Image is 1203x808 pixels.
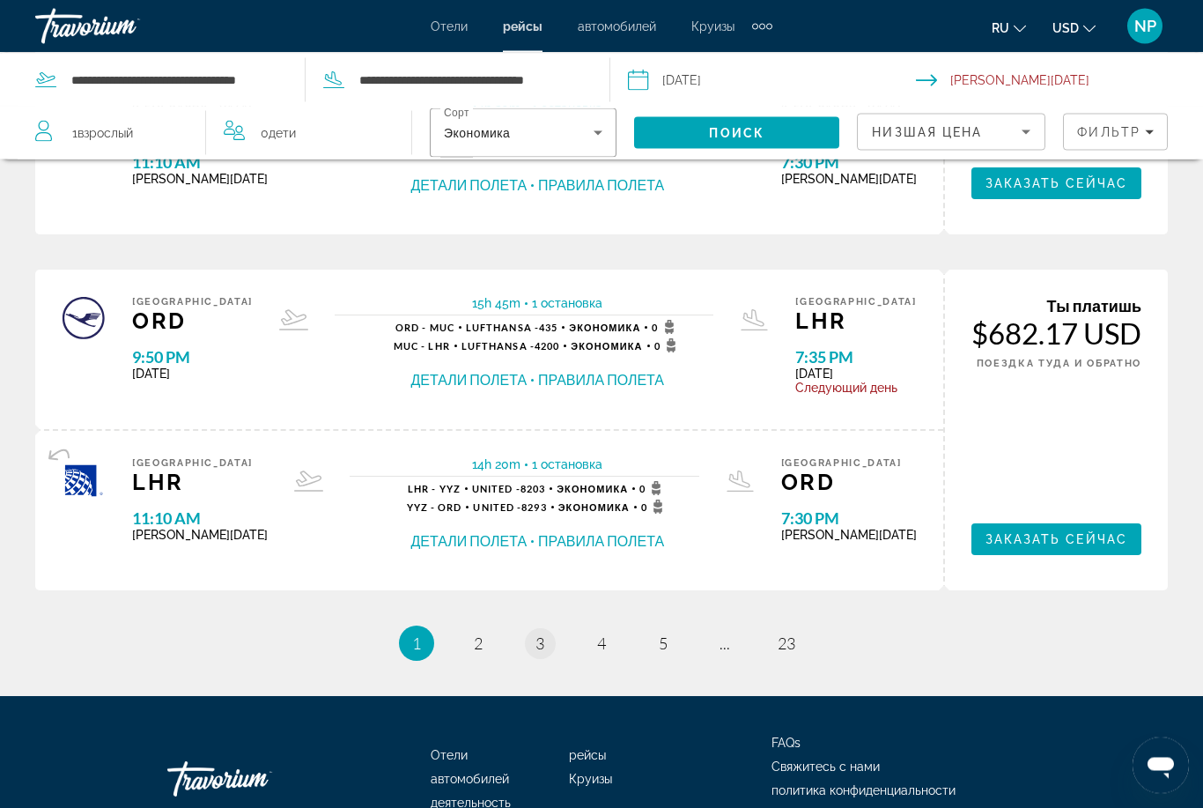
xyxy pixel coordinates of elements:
[132,367,253,382] span: [DATE]
[538,371,664,390] button: Правила полета
[771,760,880,775] a: Свяжитесь с нами
[795,367,916,382] span: [DATE]
[628,54,916,107] button: Select depart date
[472,484,545,495] span: 8203
[795,348,916,367] span: 7:35 PM
[394,341,450,352] span: MUC - LHR
[971,168,1142,200] button: Заказать сейчас
[444,126,510,140] span: Экономика
[132,348,253,367] span: 9:50 PM
[72,121,133,145] span: 1
[872,125,982,139] span: Низшая цена
[971,297,1142,316] div: Ты платишь
[771,737,801,751] span: FAQs
[410,371,527,390] button: Детали полета
[466,322,557,334] span: 435
[795,308,916,335] span: LHR
[167,753,343,806] a: Go Home
[578,19,656,33] a: автомобилей
[659,634,668,654] span: 5
[569,322,640,334] span: Экономика
[569,749,606,763] a: рейсы
[571,341,642,352] span: Экономика
[132,153,268,173] span: 11:10 AM
[781,470,917,496] span: ORD
[503,19,542,33] a: рейсы
[412,634,421,654] span: 1
[985,533,1128,547] span: Заказать сейчас
[654,339,682,353] span: 0
[971,316,1142,352] div: $682.17 USD
[781,458,917,470] span: [GEOGRAPHIC_DATA]
[752,12,772,41] button: Extra navigation items
[35,4,211,49] a: Travorium
[569,773,612,787] a: Круизы
[18,107,411,159] button: Travelers: 1 adult, 0 children
[261,121,296,145] span: 0
[431,749,468,763] span: Отели
[62,458,106,502] img: Airline logo
[474,634,483,654] span: 2
[652,321,679,335] span: 0
[781,173,917,187] span: [PERSON_NAME][DATE]
[558,502,630,514] span: Экономика
[132,470,268,496] span: LHR
[431,773,509,787] a: автомобилей
[597,634,606,654] span: 4
[639,482,667,496] span: 0
[472,458,520,472] span: 14h 20m
[634,117,839,149] button: Search
[132,173,268,187] span: [PERSON_NAME][DATE]
[132,458,268,470] span: [GEOGRAPHIC_DATA]
[538,532,664,552] button: Правила полета
[771,784,956,798] a: политика конфиденциальности
[1134,18,1156,35] span: NP
[407,502,462,514] span: YYZ - ORD
[781,153,917,173] span: 7:30 PM
[977,359,1141,370] span: ПОЕЗДКА ТУДА И ОБРАТНО
[872,122,1030,143] mat-select: Sort by
[132,308,253,335] span: ORD
[472,297,520,311] span: 15h 45m
[538,176,664,196] button: Правила полета
[1052,15,1096,41] button: Change currency
[431,19,468,33] a: Отели
[778,634,795,654] span: 23
[532,458,602,472] span: 1 остановка
[971,524,1142,556] button: Заказать сейчас
[795,297,916,308] span: [GEOGRAPHIC_DATA]
[781,529,917,543] span: [PERSON_NAME][DATE]
[1063,114,1168,151] button: Filters
[473,502,546,514] span: 8293
[1052,21,1079,35] span: USD
[720,634,730,654] span: ...
[461,341,535,352] span: Lufthansa -
[410,176,527,196] button: Детали полета
[557,484,628,495] span: Экономика
[691,19,734,33] a: Круизы
[77,126,133,140] span: Взрослый
[535,634,544,654] span: 3
[472,484,520,495] span: United -
[410,532,527,552] button: Детали полета
[466,322,539,334] span: Lufthansa -
[132,509,268,529] span: 11:10 AM
[395,322,454,334] span: ORD - MUC
[1122,8,1168,45] button: User Menu
[444,108,469,120] mat-label: Сорт
[992,15,1026,41] button: Change language
[709,126,764,140] span: Поиск
[132,529,268,543] span: [PERSON_NAME][DATE]
[781,509,917,529] span: 7:30 PM
[132,297,253,308] span: [GEOGRAPHIC_DATA]
[473,502,521,514] span: United -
